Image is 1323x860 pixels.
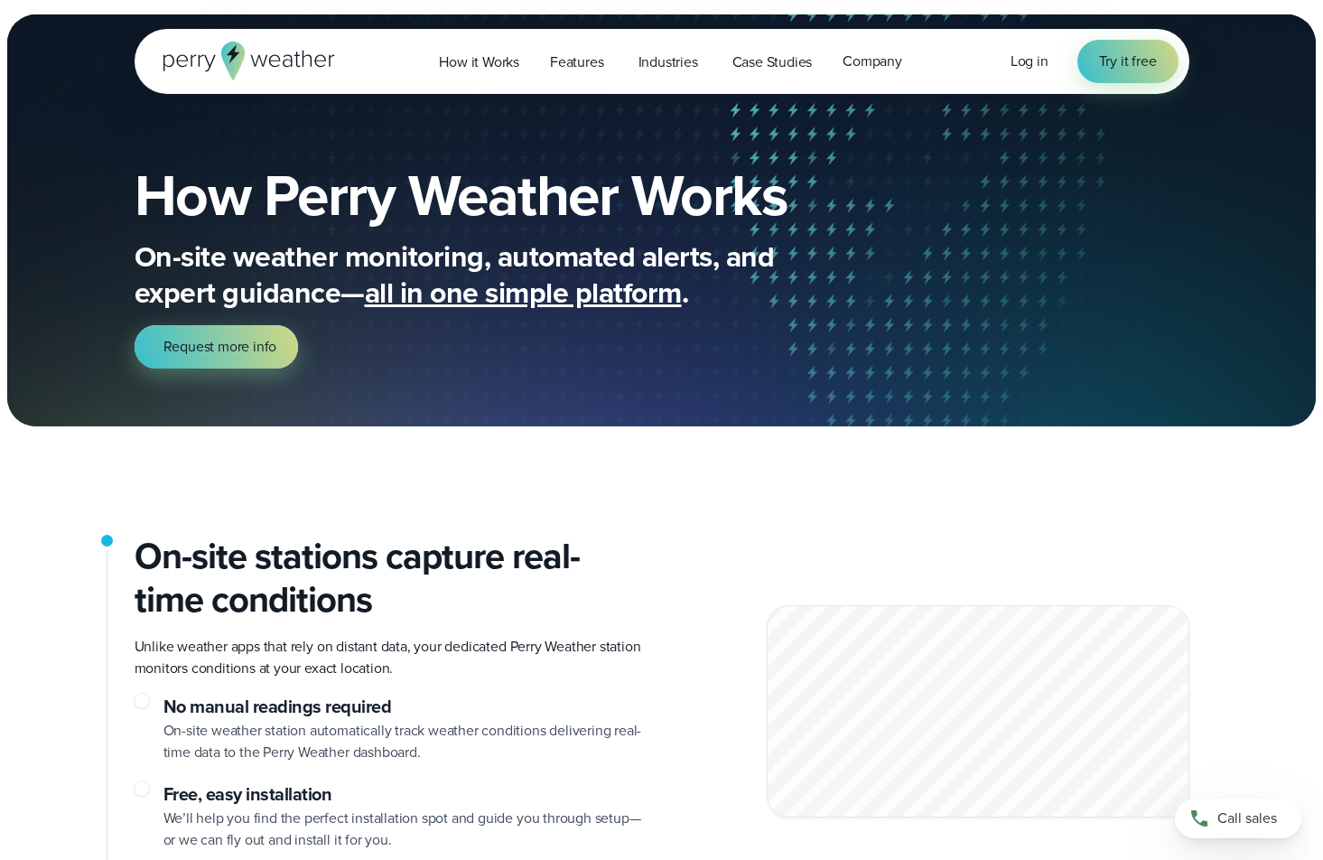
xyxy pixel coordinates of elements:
h2: On-site stations capture real-time conditions [135,535,648,622]
a: Try it free [1077,40,1179,83]
h3: Free, easy installation [163,781,648,808]
span: all in one simple platform [365,271,682,314]
span: Try it free [1099,51,1157,72]
h1: How Perry Weather Works [135,166,918,224]
p: Unlike weather apps that rely on distant data, your dedicated Perry Weather station monitors cond... [135,636,648,679]
a: Request more info [135,325,299,369]
span: How it Works [439,51,519,73]
span: Log in [1011,51,1048,71]
a: How it Works [424,43,535,80]
span: Request more info [163,336,277,358]
p: On-site weather station automatically track weather conditions delivering real-time data to the P... [163,720,648,763]
p: We’ll help you find the perfect installation spot and guide you through setup—or we can fly out a... [163,808,648,851]
span: Company [843,51,902,72]
a: Call sales [1175,799,1301,838]
span: Industries [638,51,698,73]
span: Features [550,51,603,73]
span: Case Studies [732,51,813,73]
p: On-site weather monitoring, automated alerts, and expert guidance— . [135,238,857,311]
a: Log in [1011,51,1048,72]
span: Call sales [1217,808,1277,829]
a: Case Studies [717,43,828,80]
h3: No manual readings required [163,694,648,720]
